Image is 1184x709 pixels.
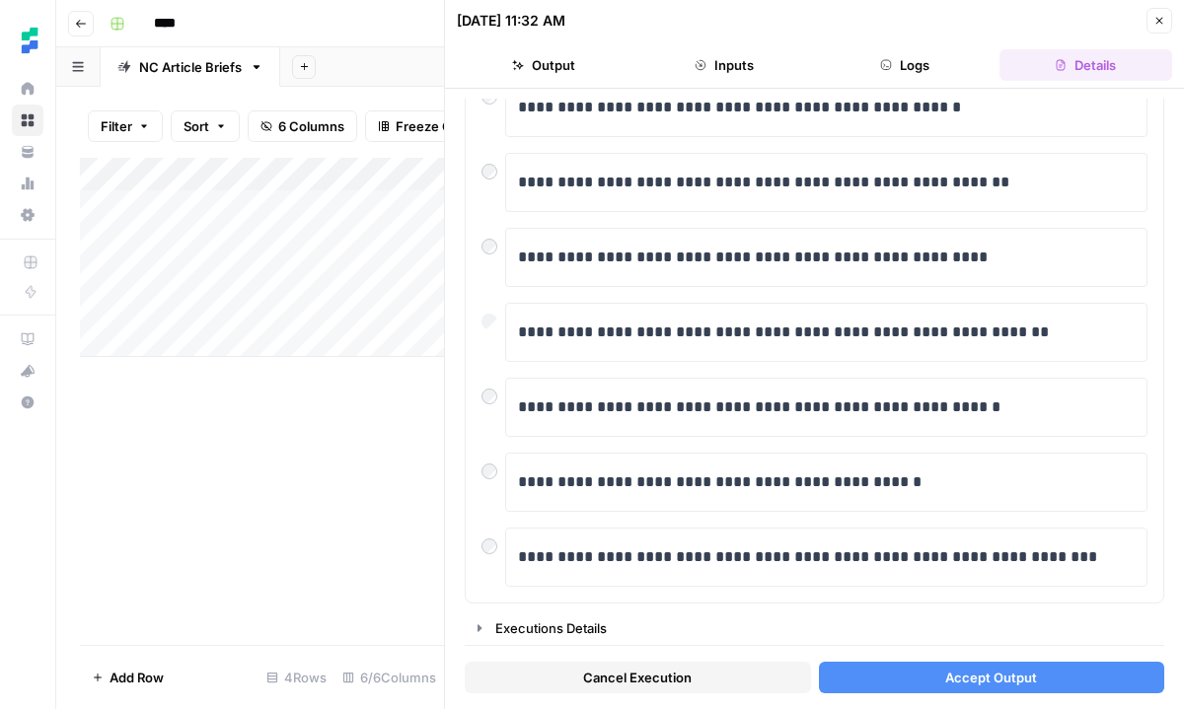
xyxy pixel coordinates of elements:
div: NC Article Briefs [139,57,242,77]
a: Settings [12,199,43,231]
button: Accept Output [819,662,1165,693]
img: Ten Speed Logo [12,23,47,58]
button: Logs [819,49,992,81]
div: What's new? [13,356,42,386]
span: Sort [184,116,209,136]
div: [DATE] 11:32 AM [457,11,565,31]
button: Executions Details [466,612,1163,644]
button: Inputs [637,49,810,81]
span: Accept Output [945,668,1037,687]
a: AirOps Academy [12,323,43,355]
button: What's new? [12,355,43,387]
a: Your Data [12,136,43,168]
span: Cancel Execution [583,668,692,687]
button: Freeze Columns [365,110,510,142]
button: Workspace: Ten Speed [12,16,43,65]
div: Executions Details [495,618,1151,638]
span: Freeze Columns [396,116,497,136]
button: 6 Columns [248,110,357,142]
button: Filter [88,110,163,142]
span: Add Row [110,668,164,687]
button: Output [457,49,629,81]
button: Sort [171,110,240,142]
span: Filter [101,116,132,136]
button: Cancel Execution [465,662,811,693]
button: Help + Support [12,387,43,418]
div: 6/6 Columns [334,662,444,693]
button: Add Row [80,662,176,693]
a: NC Article Briefs [101,47,280,87]
button: Details [999,49,1172,81]
a: Home [12,73,43,105]
a: Browse [12,105,43,136]
div: 4 Rows [259,662,334,693]
span: 6 Columns [278,116,344,136]
a: Usage [12,168,43,199]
